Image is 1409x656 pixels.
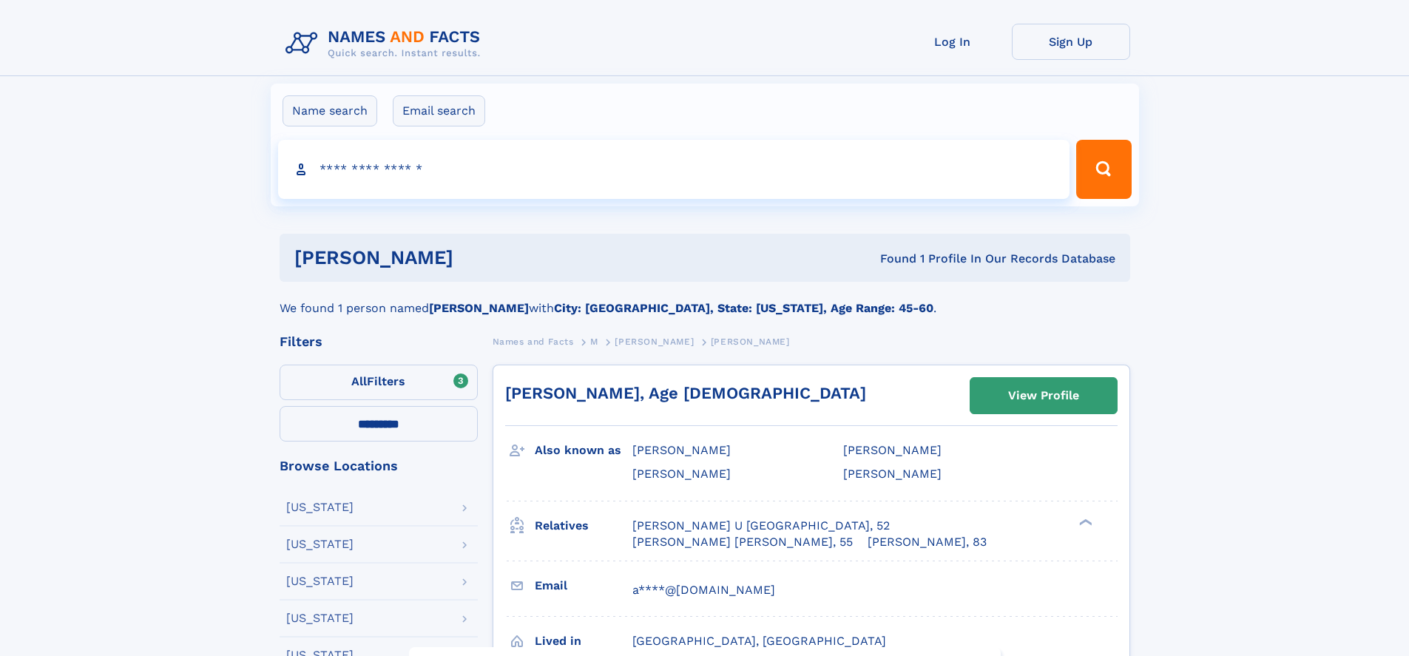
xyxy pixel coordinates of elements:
[632,634,886,648] span: [GEOGRAPHIC_DATA], [GEOGRAPHIC_DATA]
[535,573,632,598] h3: Email
[535,438,632,463] h3: Also known as
[843,467,942,481] span: [PERSON_NAME]
[632,518,890,534] a: [PERSON_NAME] U [GEOGRAPHIC_DATA], 52
[632,534,853,550] a: [PERSON_NAME] [PERSON_NAME], 55
[278,140,1070,199] input: search input
[280,24,493,64] img: Logo Names and Facts
[632,443,731,457] span: [PERSON_NAME]
[286,612,354,624] div: [US_STATE]
[1075,517,1093,527] div: ❯
[280,335,478,348] div: Filters
[615,332,694,351] a: [PERSON_NAME]
[283,95,377,126] label: Name search
[893,24,1012,60] a: Log In
[351,374,367,388] span: All
[286,501,354,513] div: [US_STATE]
[711,337,790,347] span: [PERSON_NAME]
[1012,24,1130,60] a: Sign Up
[286,538,354,550] div: [US_STATE]
[1076,140,1131,199] button: Search Button
[615,337,694,347] span: [PERSON_NAME]
[493,332,574,351] a: Names and Facts
[590,332,598,351] a: M
[286,575,354,587] div: [US_STATE]
[554,301,933,315] b: City: [GEOGRAPHIC_DATA], State: [US_STATE], Age Range: 45-60
[280,459,478,473] div: Browse Locations
[1008,379,1079,413] div: View Profile
[590,337,598,347] span: M
[505,384,866,402] a: [PERSON_NAME], Age [DEMOGRAPHIC_DATA]
[843,443,942,457] span: [PERSON_NAME]
[535,629,632,654] h3: Lived in
[535,513,632,538] h3: Relatives
[280,365,478,400] label: Filters
[666,251,1115,267] div: Found 1 Profile In Our Records Database
[868,534,987,550] a: [PERSON_NAME], 83
[970,378,1117,413] a: View Profile
[632,467,731,481] span: [PERSON_NAME]
[294,248,667,267] h1: [PERSON_NAME]
[429,301,529,315] b: [PERSON_NAME]
[393,95,485,126] label: Email search
[280,282,1130,317] div: We found 1 person named with .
